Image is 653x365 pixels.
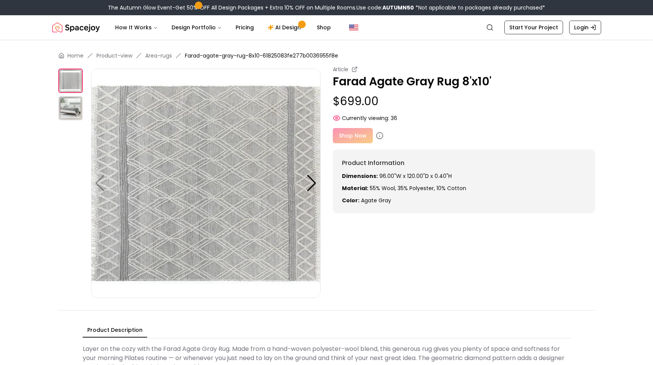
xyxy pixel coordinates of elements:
span: Use code: [356,4,414,11]
p: $699.00 [333,94,595,108]
strong: Color: [342,197,359,204]
nav: breadcrumb [58,52,595,59]
b: AUTUMN50 [382,4,414,11]
a: Product-view [96,52,132,59]
img: https://storage.googleapis.com/spacejoy-main/assets/61825083fe277b0036955f8e/product_1_kd5gkfbdk1k [58,96,83,120]
img: Spacejoy Logo [52,20,100,35]
strong: Dimensions: [342,172,378,180]
span: 55% Wool, 35% Polyester, 10% Cotton [370,184,466,192]
a: Login [569,21,601,34]
p: 96.00"W x 120.00"D x 0.40"H [342,172,586,180]
span: *Not applicable to packages already purchased* [414,4,545,11]
nav: Global [52,15,601,40]
img: United States [349,23,358,32]
h6: Product Information [342,158,586,168]
a: AI Design [262,20,309,35]
img: https://storage.googleapis.com/spacejoy-main/assets/61825083fe277b0036955f8e/product_0_6do4kb8n3nj5 [58,69,83,93]
a: Area-rugs [145,52,172,59]
a: Shop [311,20,337,35]
span: 36 [391,114,397,122]
span: Farad-agate-gray-rug-8x10-61825083fe277b0036955f8e [185,52,338,59]
nav: Main [109,20,337,35]
button: Design Portfolio [165,20,228,35]
span: Currently viewing: [342,114,389,122]
a: Pricing [229,20,260,35]
small: Article [333,66,349,73]
a: Home [67,52,83,59]
button: How It Works [109,20,164,35]
p: Farad Agate Gray Rug 8'x10' [333,75,595,88]
img: https://storage.googleapis.com/spacejoy-main/assets/61825083fe277b0036955f8e/product_0_6do4kb8n3nj5 [91,69,321,298]
span: agate gray [361,197,391,204]
strong: Material: [342,184,368,192]
a: Start Your Project [504,21,563,34]
div: The Autumn Glow Event-Get 50% OFF All Design Packages + Extra 10% OFF on Multiple Rooms. [108,4,545,11]
button: Product Description [83,323,147,338]
a: Spacejoy [52,20,100,35]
